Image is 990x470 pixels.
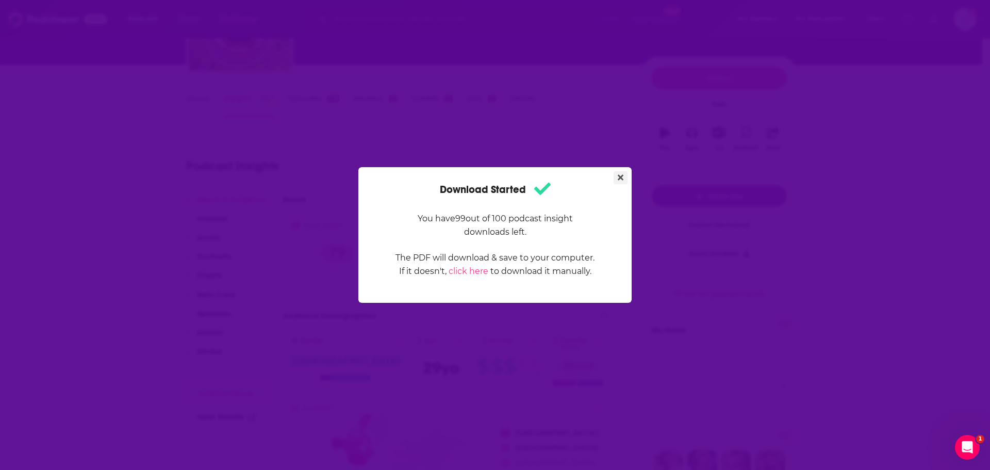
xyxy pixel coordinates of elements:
p: You have 99 out of 100 podcast insight downloads left. [395,212,595,239]
span: 1 [976,435,984,443]
a: click here [449,266,488,276]
iframe: Intercom live chat [955,435,980,460]
button: Close [614,171,628,184]
p: The PDF will download & save to your computer. If it doesn't, to download it manually. [395,251,595,278]
h1: Download Started [440,180,551,200]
